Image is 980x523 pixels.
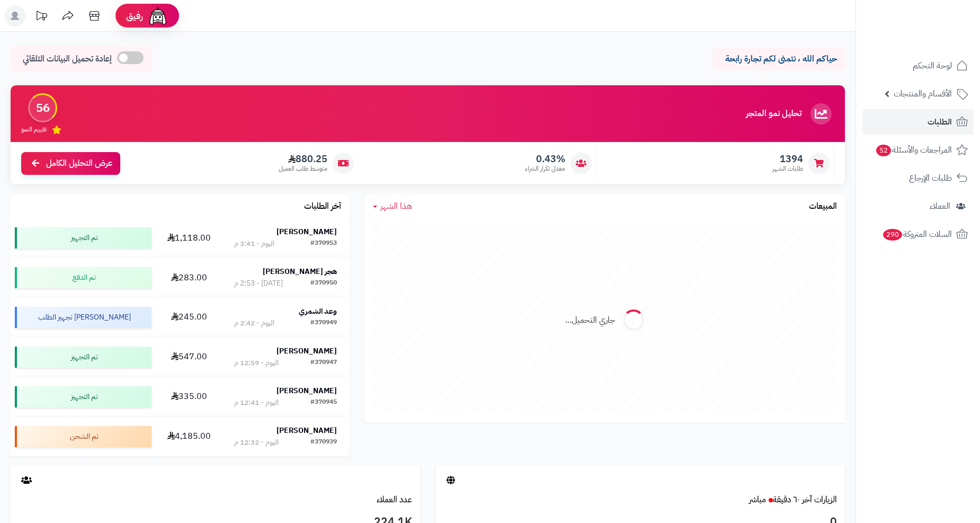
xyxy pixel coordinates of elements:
span: طلبات الشهر [772,164,803,173]
span: معدل تكرار الشراء [525,164,565,173]
small: مباشر [749,493,766,506]
span: 290 [882,228,903,241]
div: تم الدفع [15,267,152,288]
span: هذا الشهر [380,200,412,212]
div: اليوم - 12:59 م [234,358,279,368]
strong: [PERSON_NAME] [277,425,337,436]
span: العملاء [930,199,950,214]
span: طلبات الإرجاع [909,171,952,185]
a: عدد العملاء [377,493,412,506]
span: إعادة تحميل البيانات التلقائي [23,53,112,65]
a: لوحة التحكم [862,53,974,78]
div: #370950 [310,278,337,289]
a: العملاء [862,193,974,219]
a: تحديثات المنصة [28,5,55,29]
img: logo-2.png [908,8,970,30]
span: 1394 [772,153,803,165]
div: [DATE] - 2:53 م [234,278,283,289]
strong: هجر [PERSON_NAME] [263,266,337,277]
td: 4,185.00 [156,417,222,456]
div: تم التجهيز [15,386,152,407]
div: #370947 [310,358,337,368]
td: 335.00 [156,377,222,416]
div: اليوم - 12:41 م [234,397,279,408]
div: جاري التحميل... [565,314,615,326]
span: لوحة التحكم [913,58,952,73]
div: اليوم - 3:41 م [234,238,274,249]
strong: [PERSON_NAME] [277,226,337,237]
div: تم التجهيز [15,227,152,249]
a: عرض التحليل الكامل [21,152,120,175]
div: #370953 [310,238,337,249]
div: تم الشحن [15,426,152,447]
a: السلات المتروكة290 [862,221,974,247]
td: 1,118.00 [156,218,222,258]
p: حياكم الله ، نتمنى لكم تجارة رابحة [720,53,837,65]
a: الطلبات [862,109,974,135]
strong: [PERSON_NAME] [277,385,337,396]
td: 283.00 [156,258,222,297]
div: اليوم - 12:32 م [234,437,279,448]
span: عرض التحليل الكامل [46,157,112,170]
a: طلبات الإرجاع [862,165,974,191]
span: 0.43% [525,153,565,165]
img: ai-face.png [147,5,168,26]
div: #370939 [310,437,337,448]
div: اليوم - 2:42 م [234,318,274,329]
span: المراجعات والأسئلة [875,143,952,157]
a: هذا الشهر [373,200,412,212]
span: تقييم النمو [21,125,47,134]
span: الطلبات [928,114,952,129]
div: تم التجهيز [15,347,152,368]
h3: آخر الطلبات [304,202,341,211]
strong: [PERSON_NAME] [277,345,337,357]
span: الأقسام والمنتجات [894,86,952,101]
span: رفيق [126,10,143,22]
div: #370945 [310,397,337,408]
td: 547.00 [156,338,222,377]
div: #370949 [310,318,337,329]
div: [PERSON_NAME] تجهيز الطلب [15,307,152,328]
span: السلات المتروكة [882,227,952,242]
span: متوسط طلب العميل [279,164,327,173]
a: الزيارات آخر ٦٠ دقيقةمباشر [749,493,837,506]
span: 880.25 [279,153,327,165]
h3: المبيعات [809,202,837,211]
h3: تحليل نمو المتجر [746,109,801,119]
strong: وعد الشمري [299,306,337,317]
span: 52 [876,144,892,157]
a: المراجعات والأسئلة52 [862,137,974,163]
td: 245.00 [156,298,222,337]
